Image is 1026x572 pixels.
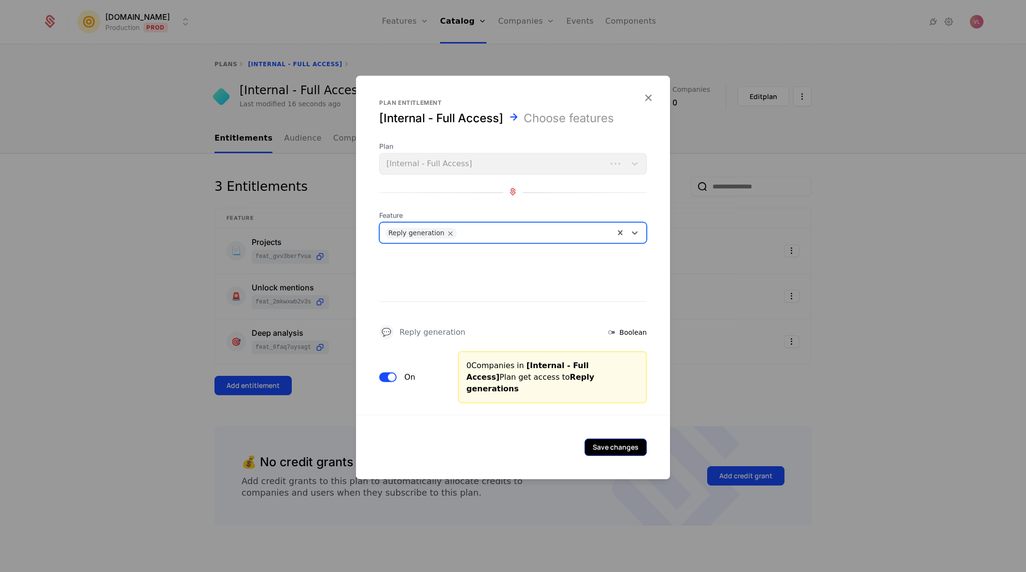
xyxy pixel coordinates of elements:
[399,329,465,336] div: Reply generation
[379,325,394,340] div: 💬
[467,360,639,395] div: 0 Companies in Plan get access to
[379,111,503,126] div: [Internal - Full Access]
[467,361,589,382] span: [Internal - Full Access]
[379,142,647,151] span: Plan
[388,228,444,239] div: Reply generation
[444,228,457,239] div: Remove Reply generation
[404,372,415,383] label: On
[584,439,647,456] button: Save changes
[524,111,614,126] div: Choose features
[619,328,647,337] span: Boolean
[379,211,647,220] span: Feature
[379,99,647,107] div: Plan entitlement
